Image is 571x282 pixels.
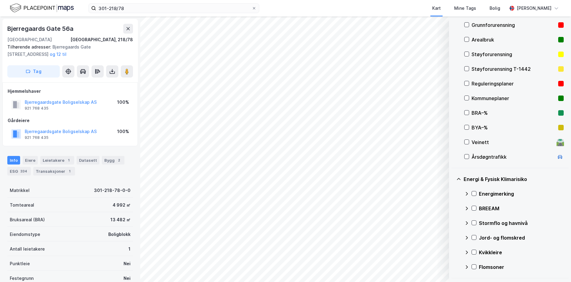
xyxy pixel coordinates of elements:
div: 100% [117,99,129,106]
div: BYA–% [472,124,556,131]
div: Bolig [490,5,500,12]
div: 301-218-78-0-0 [94,187,131,194]
div: Punktleie [10,260,30,267]
div: 1 [66,168,73,174]
div: Bruksareal (BRA) [10,216,45,223]
span: Tilhørende adresser: [7,44,52,49]
div: Mine Tags [454,5,476,12]
div: 1 [128,245,131,253]
div: BREEAM [479,205,564,212]
div: Bjerregaards Gate [STREET_ADDRESS] [7,43,128,58]
div: 334 [19,168,28,174]
div: Energimerking [479,190,564,197]
div: Nei [124,260,131,267]
div: Transaksjoner [33,167,75,175]
div: Antall leietakere [10,245,45,253]
div: 4 992 ㎡ [113,201,131,209]
div: Kommuneplaner [472,95,556,102]
div: Gårdeiere [8,117,133,124]
div: Reguleringsplaner [472,80,556,87]
div: Stormflo og havnivå [479,219,564,227]
div: Datasett [77,156,99,164]
div: 921 768 435 [25,106,48,111]
div: BRA–% [472,109,556,117]
div: ESG [7,167,31,175]
div: Hjemmelshaver [8,88,133,95]
div: [PERSON_NAME] [517,5,551,12]
div: Festegrunn [10,275,34,282]
div: Energi & Fysisk Klimarisiko [464,175,564,183]
div: Eiendomstype [10,231,40,238]
div: Matrikkel [10,187,30,194]
div: Arealbruk [472,36,556,43]
div: 921 768 435 [25,135,48,140]
div: Støyforurensning T-1442 [472,65,556,73]
div: 🛣️ [556,138,564,146]
div: Leietakere [40,156,74,164]
div: Info [7,156,20,164]
div: Støyforurensning [472,51,556,58]
button: Tag [7,65,60,78]
div: Bjerregaards Gate 56a [7,24,75,34]
div: Tomteareal [10,201,34,209]
div: [GEOGRAPHIC_DATA] [7,36,52,43]
div: 13 482 ㎡ [110,216,131,223]
div: Veinett [472,139,554,146]
div: Kart [432,5,441,12]
div: 1 [66,157,72,163]
div: Boligblokk [108,231,131,238]
div: 2 [116,157,122,163]
img: logo.f888ab2527a4732fd821a326f86c7f29.svg [10,3,74,13]
div: Nei [124,275,131,282]
div: Grunnforurensning [472,21,556,29]
div: Kvikkleire [479,249,564,256]
input: Søk på adresse, matrikkel, gårdeiere, leietakere eller personer [96,4,252,13]
div: Jord- og flomskred [479,234,564,241]
div: Årsdøgntrafikk [472,153,554,161]
div: [GEOGRAPHIC_DATA], 218/78 [70,36,133,43]
div: 100% [117,128,129,135]
div: Bygg [102,156,124,164]
iframe: Chat Widget [540,253,571,282]
div: Eiere [23,156,38,164]
div: Flomsoner [479,263,564,271]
